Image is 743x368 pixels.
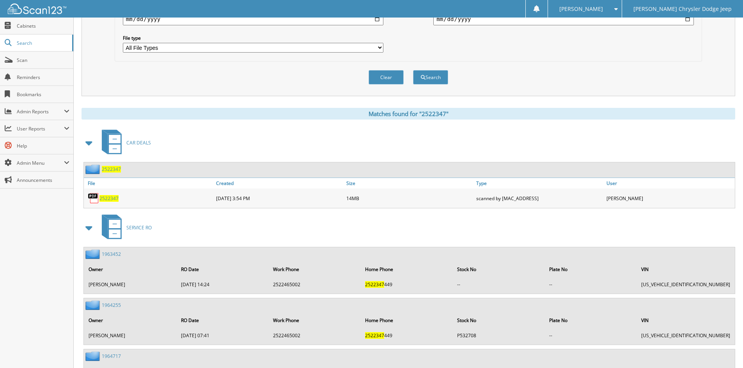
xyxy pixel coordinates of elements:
button: Clear [369,70,404,85]
img: PDF.png [88,192,99,204]
div: scanned by [MAC_ADDRESS] [474,190,605,206]
span: Admin Menu [17,160,64,166]
a: 2522347 [99,195,119,202]
td: -- [545,278,637,291]
img: scan123-logo-white.svg [8,4,66,14]
th: Home Phone [361,261,452,277]
td: -- [453,278,544,291]
th: VIN [637,261,734,277]
td: 449 [361,329,452,342]
iframe: Chat Widget [704,331,743,368]
th: RO Date [177,312,268,328]
th: Plate No [545,312,637,328]
td: [DATE] 07:41 [177,329,268,342]
td: -- [545,329,637,342]
th: Plate No [545,261,637,277]
th: Home Phone [361,312,452,328]
a: 2522347 [102,166,121,173]
a: Type [474,178,605,188]
span: Scan [17,57,69,63]
a: SERVICE RO [97,212,152,243]
span: Cabinets [17,23,69,29]
a: 1964717 [102,353,121,359]
td: [PERSON_NAME] [85,329,176,342]
span: Search [17,40,68,46]
a: File [84,178,214,188]
a: Size [344,178,475,188]
td: [PERSON_NAME] [85,278,176,291]
th: Work Phone [269,312,360,328]
td: [US_VEHICLE_IDENTIFICATION_NUMBER] [637,278,734,291]
button: Search [413,70,448,85]
span: [PERSON_NAME] Chrysler Dodge Jeep [633,7,732,11]
td: 2522465002 [269,329,360,342]
a: 1963452 [102,251,121,257]
span: SERVICE RO [126,224,152,231]
a: User [605,178,735,188]
td: [US_VEHICLE_IDENTIFICATION_NUMBER] [637,329,734,342]
span: CAR DEALS [126,139,151,146]
a: Created [214,178,344,188]
td: 449 [361,278,452,291]
span: Help [17,143,69,149]
input: end [433,13,694,25]
span: Reminders [17,74,69,81]
span: 2522347 [365,281,384,288]
img: folder2.png [85,351,102,361]
span: [PERSON_NAME] [559,7,603,11]
th: Stock No [453,312,544,328]
th: Owner [85,261,176,277]
span: Admin Reports [17,108,64,115]
input: start [123,13,383,25]
span: Bookmarks [17,91,69,98]
th: VIN [637,312,734,328]
div: Matches found for "2522347" [82,108,735,120]
a: CAR DEALS [97,127,151,158]
td: 2522465002 [269,278,360,291]
th: Stock No [453,261,544,277]
span: User Reports [17,125,64,132]
span: Announcements [17,177,69,183]
div: [DATE] 3:54 PM [214,190,344,206]
th: RO Date [177,261,268,277]
a: 1964255 [102,302,121,308]
span: 2522347 [365,332,384,339]
label: File type [123,35,383,41]
td: P532708 [453,329,544,342]
img: folder2.png [85,300,102,310]
td: [DATE] 14:24 [177,278,268,291]
img: folder2.png [85,249,102,259]
div: [PERSON_NAME] [605,190,735,206]
th: Owner [85,312,176,328]
img: folder2.png [85,164,102,174]
div: 14MB [344,190,475,206]
th: Work Phone [269,261,360,277]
